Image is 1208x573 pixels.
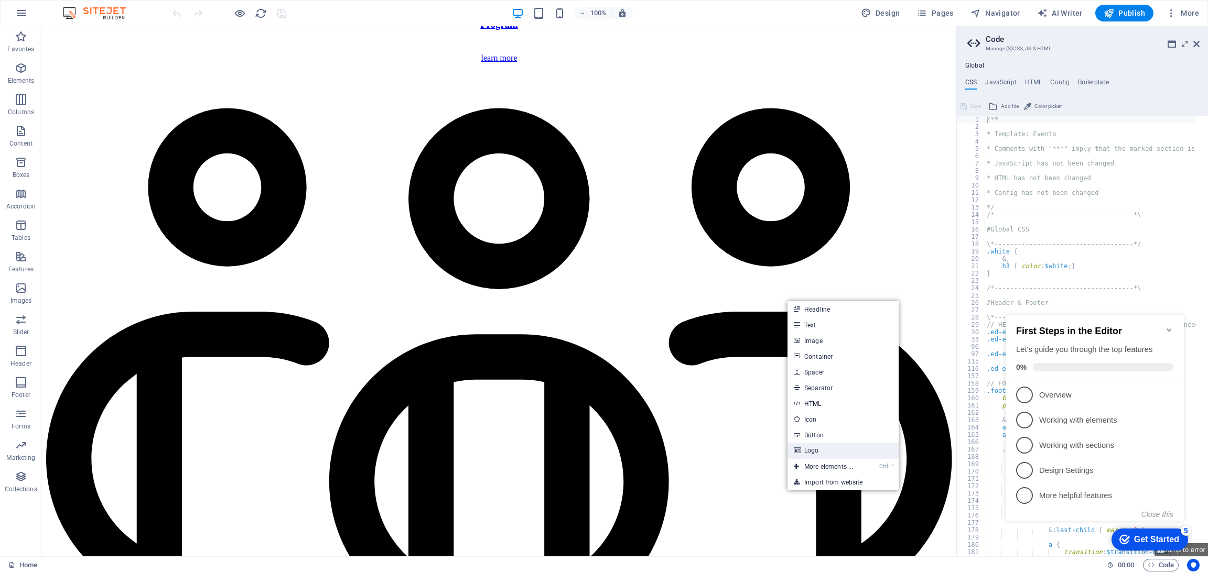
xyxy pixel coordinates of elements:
button: Usercentrics [1187,559,1200,571]
div: 160 [957,394,986,402]
span: Publish [1104,8,1145,18]
div: 168 [957,453,986,460]
div: 177 [957,519,986,526]
p: Tables [12,234,30,242]
p: Slider [13,328,29,336]
div: 14 [957,211,986,218]
div: 174 [957,497,986,504]
p: Accordion [6,202,36,211]
div: 10 [957,182,986,189]
div: 26 [957,299,986,306]
h4: Config [1050,79,1070,90]
div: 164 [957,424,986,431]
div: 176 [957,512,986,519]
button: Code [1143,559,1179,571]
div: Minimize checklist [164,25,172,33]
div: 11 [957,189,986,196]
div: 22 [957,270,986,277]
button: Publish [1095,5,1153,21]
button: Click here to leave preview mode and continue editing [233,7,246,19]
div: 5 [179,224,190,235]
p: Elements [8,76,35,85]
a: Spacer [788,364,899,380]
div: 24 [957,284,986,292]
p: Collections [5,485,37,493]
a: Import from website [788,475,899,490]
div: 182 [957,556,986,563]
div: 28 [957,314,986,321]
i: Ctrl [879,463,888,470]
button: reload [254,7,267,19]
h2: Code [986,35,1200,44]
h6: Session time [1107,559,1135,571]
a: Button [788,427,899,443]
div: 162 [957,409,986,416]
div: 167 [957,446,986,453]
i: Reload page [255,7,267,19]
i: ⏎ [889,463,893,470]
div: 33 [957,336,986,343]
span: Code [1148,559,1174,571]
a: Icon [788,411,899,427]
div: 161 [957,402,986,409]
a: Text [788,317,899,333]
div: 158 [957,380,986,387]
p: Design Settings [38,164,164,175]
div: 159 [957,387,986,394]
span: 00 00 [1118,559,1134,571]
li: Design Settings [4,157,182,182]
p: Marketing [6,454,35,462]
h4: HTML [1025,79,1042,90]
button: 100% [575,7,612,19]
h4: CSS [965,79,977,90]
div: Get Started [133,234,178,243]
a: Image [788,333,899,348]
div: 18 [957,240,986,248]
div: 29 [957,321,986,328]
div: 157 [957,372,986,380]
img: Editor Logo [60,7,139,19]
p: Content [9,139,33,148]
div: 6 [957,152,986,160]
div: 27 [957,306,986,314]
div: 23 [957,277,986,284]
div: 12 [957,196,986,204]
p: Columns [8,108,34,116]
div: 8 [957,167,986,174]
p: Forms [12,422,30,431]
div: 96 [957,343,986,350]
div: 9 [957,174,986,182]
p: Header [10,359,31,368]
span: More [1166,8,1199,18]
button: Pages [912,5,957,21]
p: Favorites [7,45,34,53]
a: HTML [788,395,899,411]
span: : [1125,561,1127,569]
a: Container [788,348,899,364]
div: 180 [957,541,986,548]
div: Design (Ctrl+Alt+Y) [857,5,904,21]
div: 175 [957,504,986,512]
div: 16 [957,226,986,233]
li: Working with elements [4,106,182,131]
div: 21 [957,262,986,270]
div: Get Started 5 items remaining, 0% complete [110,227,187,249]
div: 4 [957,138,986,145]
div: 30 [957,328,986,336]
div: 179 [957,534,986,541]
button: AI Writer [1033,5,1087,21]
p: Overview [38,89,164,100]
div: 170 [957,468,986,475]
p: Boxes [13,171,30,179]
p: Footer [12,391,30,399]
p: Working with sections [38,139,164,150]
a: Ctrl⏎More elements ... [788,459,859,475]
div: 163 [957,416,986,424]
div: 19 [957,248,986,255]
div: 172 [957,482,986,490]
div: 166 [957,438,986,446]
div: 15 [957,218,986,226]
div: 17 [957,233,986,240]
li: Overview [4,81,182,106]
span: Color picker [1034,100,1062,113]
